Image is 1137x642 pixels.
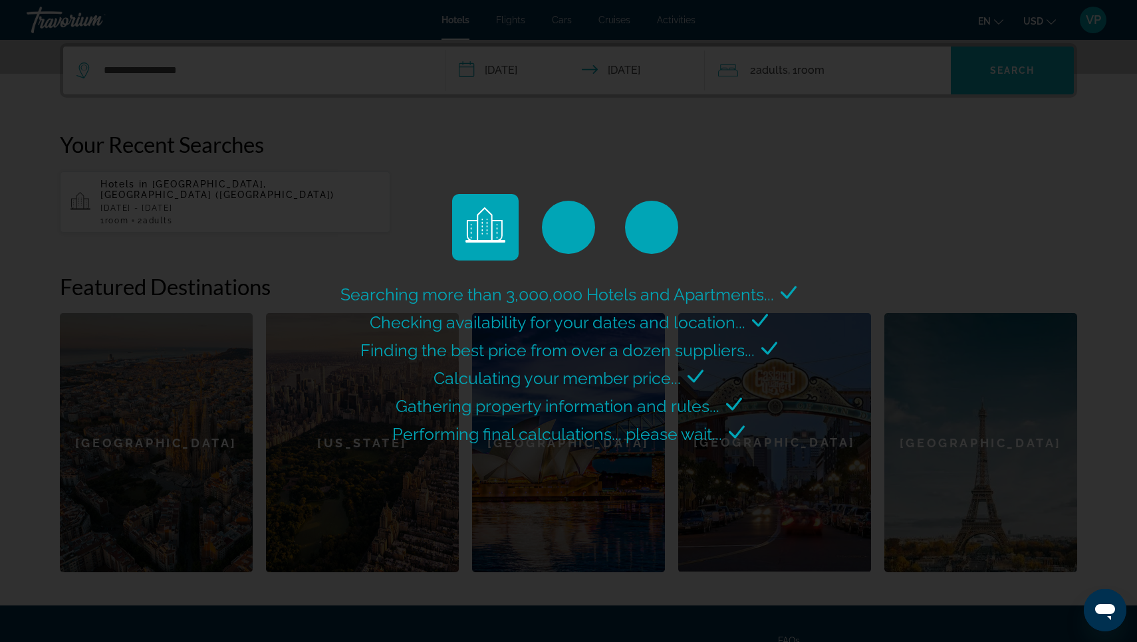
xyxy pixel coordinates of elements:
span: Gathering property information and rules... [396,396,719,416]
span: Searching more than 3,000,000 Hotels and Apartments... [340,284,774,304]
span: Checking availability for your dates and location... [370,312,745,332]
span: Calculating your member price... [434,368,681,388]
iframe: Кнопка для запуску вікна повідомлень [1084,589,1126,631]
span: Finding the best price from over a dozen suppliers... [360,340,755,360]
span: Performing final calculations... please wait... [392,424,722,444]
